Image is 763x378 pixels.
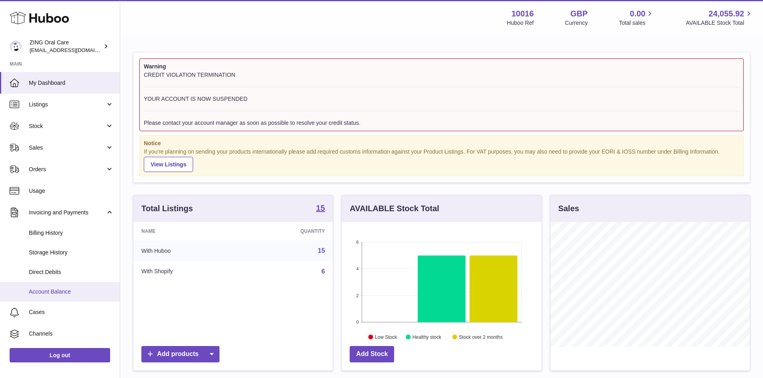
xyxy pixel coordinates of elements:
td: With Shopify [133,261,241,282]
span: Usage [29,187,114,195]
strong: GBP [570,8,588,19]
text: Stock over 2 months [459,334,503,340]
text: 2 [356,293,359,298]
text: Low Stock [375,334,397,340]
div: If you're planning on sending your products internationally please add required customs informati... [144,148,739,172]
span: Sales [29,144,105,152]
a: 6 [321,268,325,275]
strong: 15 [316,204,325,212]
span: Direct Debits [29,268,114,276]
div: ZING Oral Care [30,39,102,54]
a: View Listings [144,157,193,172]
div: CREDIT VIOLATION TERMINATION YOUR ACCOUNT IS NOW SUSPENDED Please contact your account manager as... [144,71,739,127]
span: Account Balance [29,288,114,296]
span: My Dashboard [29,79,114,87]
strong: Notice [144,140,739,147]
h3: Total Listings [141,203,193,214]
div: Huboo Ref [507,19,534,27]
span: 24,055.92 [709,8,744,19]
text: Healthy stock [413,334,442,340]
th: Name [133,222,241,240]
text: 6 [356,240,359,244]
h3: Sales [558,203,579,214]
a: 15 [316,204,325,214]
a: Add Stock [350,346,394,362]
strong: 10016 [511,8,534,19]
span: 0.00 [630,8,646,19]
a: Add products [141,346,219,362]
text: 4 [356,266,359,271]
h3: AVAILABLE Stock Total [350,203,439,214]
img: internalAdmin-10016@internal.huboo.com [10,40,22,52]
span: Cases [29,308,114,316]
span: Total sales [619,19,654,27]
span: Listings [29,101,105,108]
a: 24,055.92 AVAILABLE Stock Total [686,8,753,27]
span: Billing History [29,229,114,237]
a: 0.00 Total sales [619,8,654,27]
text: 0 [356,320,359,324]
span: [EMAIL_ADDRESS][DOMAIN_NAME] [30,47,118,53]
strong: Warning [144,63,739,70]
span: Orders [29,166,105,173]
span: Channels [29,330,114,338]
td: With Huboo [133,240,241,261]
a: Log out [10,348,110,362]
th: Quantity [241,222,333,240]
span: AVAILABLE Stock Total [686,19,753,27]
a: 15 [318,247,325,254]
span: Storage History [29,249,114,256]
span: Stock [29,122,105,130]
span: Invoicing and Payments [29,209,105,216]
div: Currency [565,19,588,27]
